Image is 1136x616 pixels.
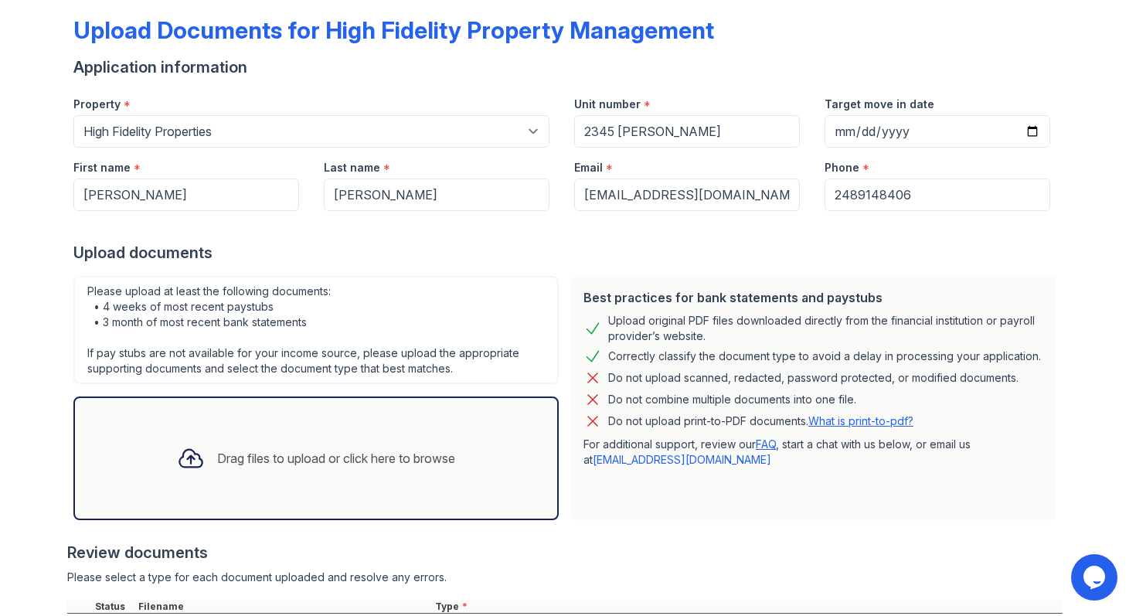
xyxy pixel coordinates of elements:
[92,601,135,613] div: Status
[73,276,559,384] div: Please upload at least the following documents: • 4 weeks of most recent paystubs • 3 month of mo...
[608,347,1041,366] div: Correctly classify the document type to avoid a delay in processing your application.
[73,97,121,112] label: Property
[583,288,1044,307] div: Best practices for bank statements and paystubs
[756,437,776,451] a: FAQ
[217,449,455,468] div: Drag files to upload or click here to browse
[608,369,1019,387] div: Do not upload scanned, redacted, password protected, or modified documents.
[73,56,1063,78] div: Application information
[608,313,1044,344] div: Upload original PDF files downloaded directly from the financial institution or payroll provider’...
[432,601,1063,613] div: Type
[67,570,1063,585] div: Please select a type for each document uploaded and resolve any errors.
[825,97,934,112] label: Target move in date
[1071,554,1121,601] iframe: chat widget
[583,437,1044,468] p: For additional support, review our , start a chat with us below, or email us at
[73,242,1063,264] div: Upload documents
[593,453,771,466] a: [EMAIL_ADDRESS][DOMAIN_NAME]
[608,390,856,409] div: Do not combine multiple documents into one file.
[608,414,913,429] p: Do not upload print-to-PDF documents.
[574,160,603,175] label: Email
[808,414,913,427] a: What is print-to-pdf?
[574,97,641,112] label: Unit number
[135,601,432,613] div: Filename
[73,16,714,44] div: Upload Documents for High Fidelity Property Management
[324,160,380,175] label: Last name
[67,542,1063,563] div: Review documents
[73,160,131,175] label: First name
[825,160,859,175] label: Phone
